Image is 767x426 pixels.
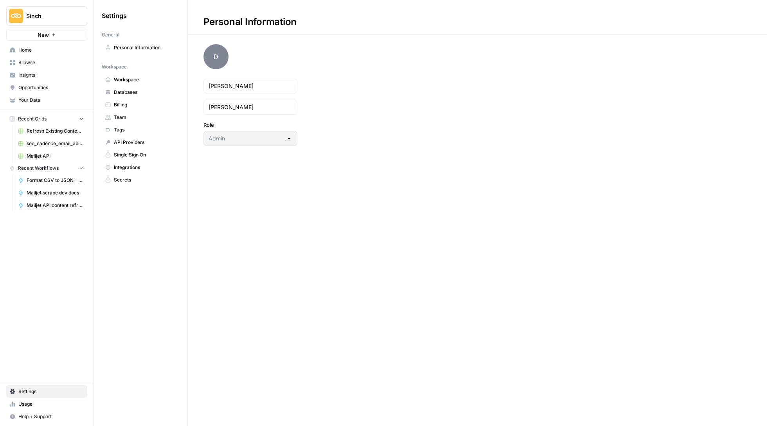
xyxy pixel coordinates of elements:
[18,84,84,91] span: Opportunities
[27,189,84,196] span: Mailjet scrape dev docs
[114,176,176,183] span: Secrets
[6,162,87,174] button: Recent Workflows
[27,202,84,209] span: Mailjet API content refresh
[114,89,176,96] span: Databases
[102,99,180,111] a: Billing
[18,97,84,104] span: Your Data
[18,47,84,54] span: Home
[114,101,176,108] span: Billing
[38,31,49,39] span: New
[102,31,119,38] span: General
[102,63,127,70] span: Workspace
[102,174,180,186] a: Secrets
[102,41,180,54] a: Personal Information
[203,121,297,129] label: Role
[26,12,74,20] span: Sinch
[18,115,47,122] span: Recent Grids
[14,187,87,199] a: Mailjet scrape dev docs
[114,164,176,171] span: Integrations
[6,44,87,56] a: Home
[14,137,87,150] a: seo_cadence_email_api(Persona & Audience).csv
[14,150,87,162] a: Mailjet API
[6,113,87,125] button: Recent Grids
[18,401,84,408] span: Usage
[114,139,176,146] span: API Providers
[14,125,87,137] a: Refresh Existing Content (1)
[102,124,180,136] a: Tags
[102,74,180,86] a: Workspace
[114,76,176,83] span: Workspace
[188,16,312,28] div: Personal Information
[6,385,87,398] a: Settings
[114,126,176,133] span: Tags
[6,56,87,69] a: Browse
[6,410,87,423] button: Help + Support
[18,165,59,172] span: Recent Workflows
[102,86,180,99] a: Databases
[18,59,84,66] span: Browse
[102,149,180,161] a: Single Sign On
[27,153,84,160] span: Mailjet API
[102,11,127,20] span: Settings
[6,94,87,106] a: Your Data
[14,199,87,212] a: Mailjet API content refresh
[6,69,87,81] a: Insights
[102,111,180,124] a: Team
[9,9,23,23] img: Sinch Logo
[102,136,180,149] a: API Providers
[6,81,87,94] a: Opportunities
[203,44,229,69] span: D
[102,161,180,174] a: Integrations
[14,174,87,187] a: Format CSV to JSON - Mailjet
[27,128,84,135] span: Refresh Existing Content (1)
[27,140,84,147] span: seo_cadence_email_api(Persona & Audience).csv
[114,114,176,121] span: Team
[18,388,84,395] span: Settings
[18,413,84,420] span: Help + Support
[114,44,176,51] span: Personal Information
[18,72,84,79] span: Insights
[6,398,87,410] a: Usage
[114,151,176,158] span: Single Sign On
[27,177,84,184] span: Format CSV to JSON - Mailjet
[6,6,87,26] button: Workspace: Sinch
[6,29,87,41] button: New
